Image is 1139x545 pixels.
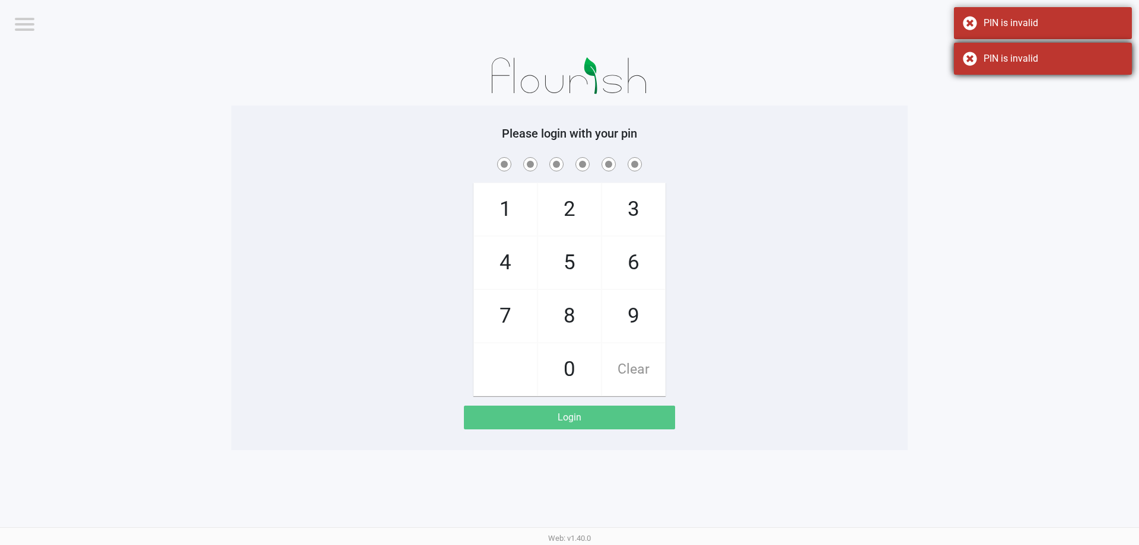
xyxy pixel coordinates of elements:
[538,290,601,342] span: 8
[602,183,665,235] span: 3
[538,343,601,396] span: 0
[602,237,665,289] span: 6
[474,237,537,289] span: 4
[602,343,665,396] span: Clear
[240,126,899,141] h5: Please login with your pin
[984,52,1123,66] div: PIN is invalid
[602,290,665,342] span: 9
[474,290,537,342] span: 7
[984,16,1123,30] div: PIN is invalid
[538,237,601,289] span: 5
[548,534,591,543] span: Web: v1.40.0
[538,183,601,235] span: 2
[474,183,537,235] span: 1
